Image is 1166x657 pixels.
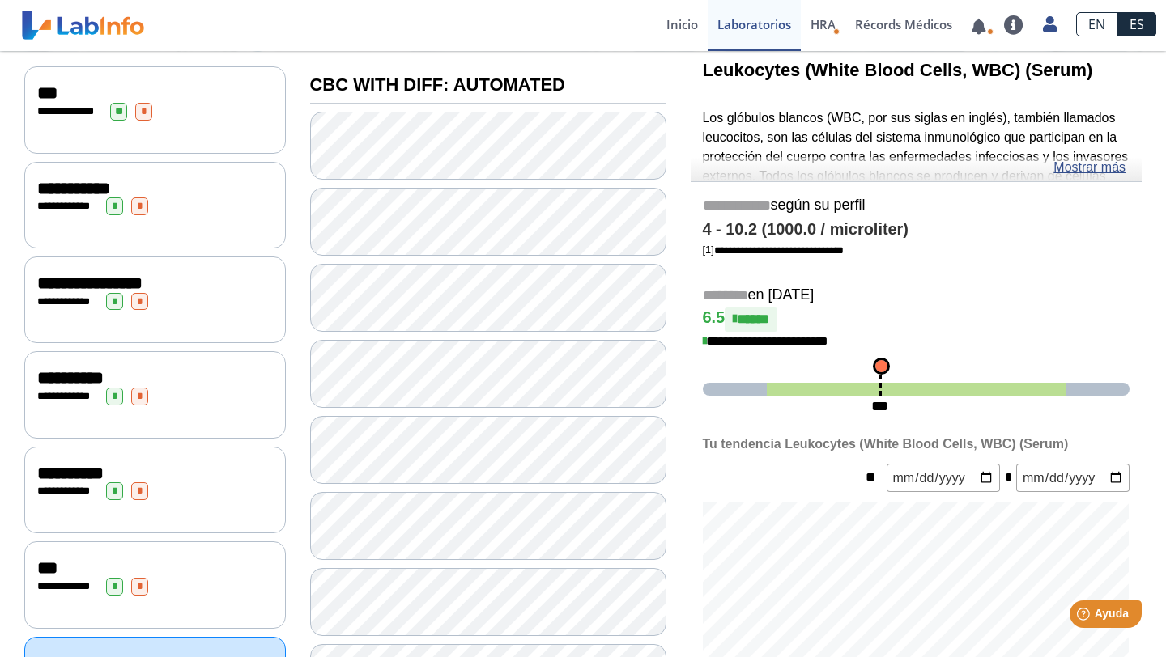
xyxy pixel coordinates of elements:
input: mm/dd/yyyy [887,464,1000,492]
b: CBC WITH DIFF: AUTOMATED [310,74,565,95]
a: Mostrar más [1053,158,1126,177]
span: HRA [811,16,836,32]
p: Los glóbulos blancos (WBC, por sus siglas en inglés), también llamados leucocitos, son las célula... [703,108,1130,360]
h4: 4 - 10.2 (1000.0 / microliter) [703,220,1130,239]
a: ES [1117,12,1156,36]
h5: según su perfil [703,197,1130,215]
input: mm/dd/yyyy [1016,464,1130,492]
h5: en [DATE] [703,286,1130,305]
a: [1] [703,244,844,256]
iframe: Help widget launcher [1022,594,1148,639]
b: Tu tendencia Leukocytes (White Blood Cells, WBC) (Serum) [703,437,1069,451]
h4: 6.5 [703,307,1130,332]
b: Leukocytes (White Blood Cells, WBC) (Serum) [703,60,1093,80]
a: EN [1076,12,1117,36]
